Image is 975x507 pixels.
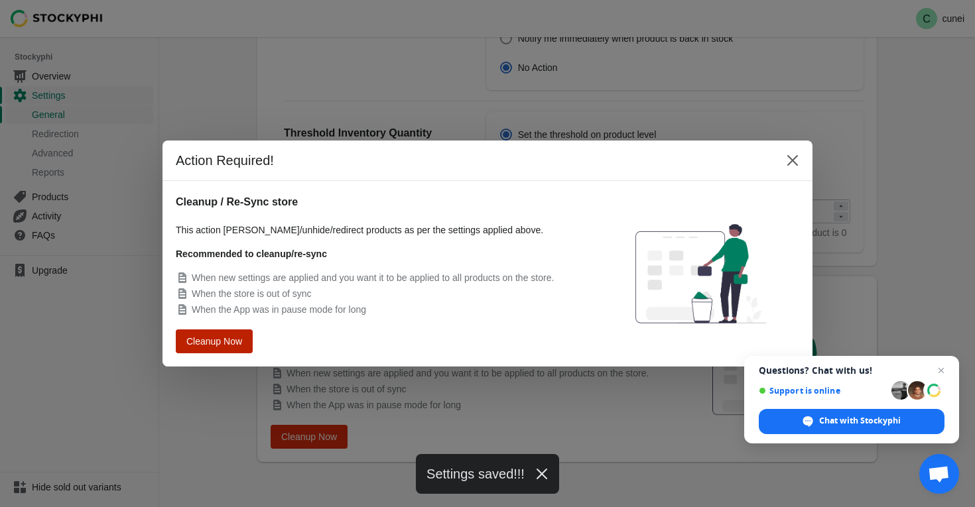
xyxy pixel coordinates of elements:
[759,386,887,396] span: Support is online
[176,194,589,210] h2: Cleanup / Re-Sync store
[192,288,312,299] span: When the store is out of sync
[819,415,901,427] span: Chat with Stockyphi
[192,272,554,283] span: When new settings are applied and you want it to be applied to all products on the store.
[759,409,944,434] div: Chat with Stockyphi
[919,454,959,494] div: Open chat
[759,365,944,376] span: Questions? Chat with us!
[180,331,249,352] button: Cleanup Now
[933,363,949,378] span: Close chat
[176,223,589,237] p: This action [PERSON_NAME]/unhide/redirect products as per the settings applied above.
[176,151,767,170] h2: Action Required!
[176,249,327,259] strong: Recommended to cleanup/re-sync
[781,148,805,172] button: Close
[189,337,239,346] span: Cleanup Now
[416,454,559,494] div: Settings saved!!!
[192,304,366,315] span: When the App was in pause mode for long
